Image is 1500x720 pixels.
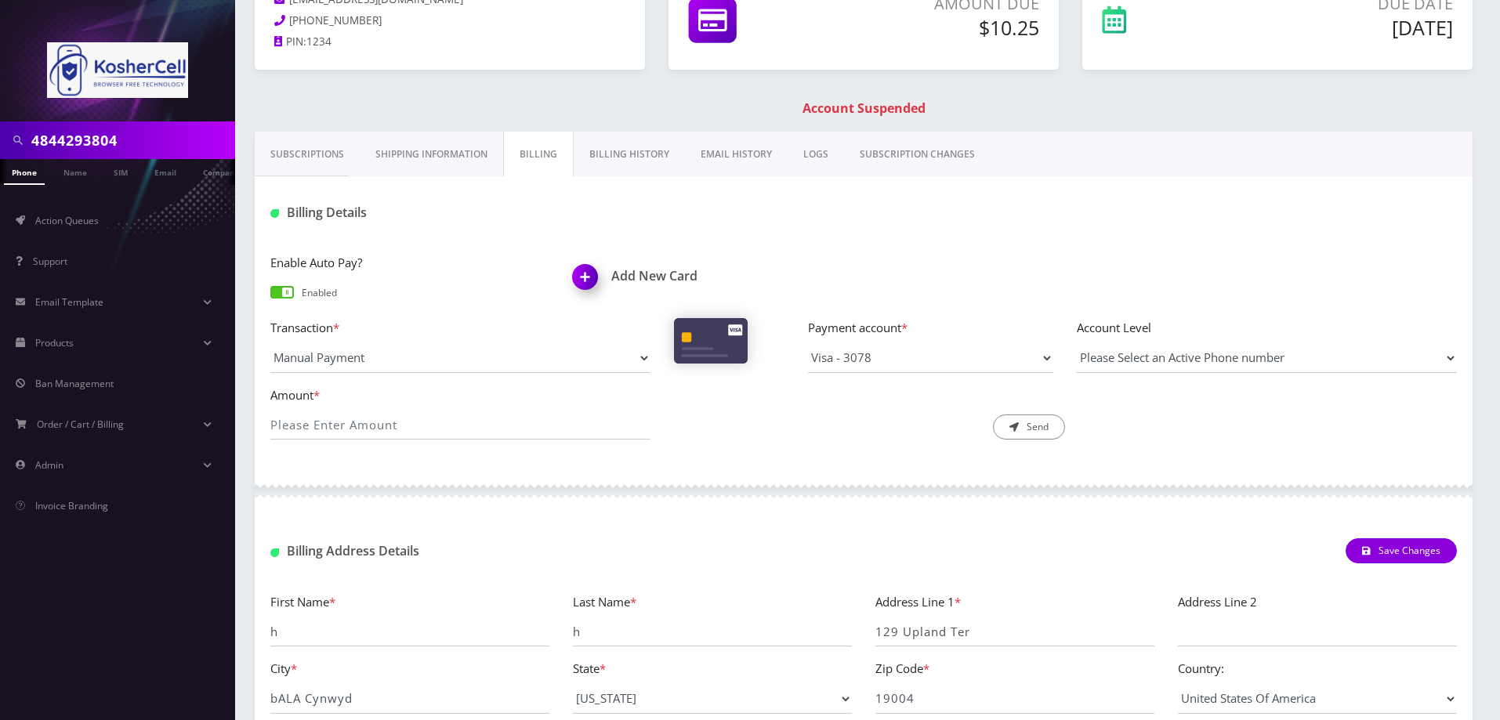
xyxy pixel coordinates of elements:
[35,499,108,512] span: Invoice Branding
[147,159,184,183] a: Email
[573,269,852,284] a: Add New CardAdd New Card
[573,269,852,284] h1: Add New Card
[106,159,136,183] a: SIM
[573,593,636,611] label: Last Name
[270,548,279,557] img: Billing Address Detail
[875,617,1154,646] input: Address Line 1
[270,593,335,611] label: First Name
[574,132,685,177] a: Billing History
[1178,593,1257,611] label: Address Line 2
[35,336,74,349] span: Products
[573,660,606,678] label: State
[270,617,549,646] input: First Name
[993,414,1065,440] button: Send
[808,319,1053,337] label: Payment account
[33,255,67,268] span: Support
[270,684,549,714] input: City
[270,660,297,678] label: City
[306,34,332,49] span: 1234
[255,132,360,177] a: Subscriptions
[31,125,231,155] input: Search in Company
[56,159,95,183] a: Name
[270,319,650,337] label: Transaction
[875,660,929,678] label: Zip Code
[35,377,114,390] span: Ban Management
[674,318,748,364] img: Cards
[565,259,611,306] img: Add New Card
[47,42,188,98] img: KosherCell
[503,132,574,177] a: Billing
[1226,16,1453,39] h5: [DATE]
[35,295,103,309] span: Email Template
[270,205,650,220] h1: Billing Details
[195,159,248,183] a: Company
[788,132,844,177] a: LOGS
[302,286,337,300] p: Enabled
[259,101,1469,116] h1: Account Suspended
[1346,538,1457,563] button: Save Changes
[4,159,45,185] a: Phone
[274,34,306,50] a: PIN:
[270,254,549,272] label: Enable Auto Pay?
[270,544,650,559] h1: Billing Address Details
[1178,660,1224,678] label: Country:
[844,16,1039,39] h5: $10.25
[360,132,503,177] a: Shipping Information
[875,593,961,611] label: Address Line 1
[844,132,991,177] a: SUBSCRIPTION CHANGES
[37,418,124,431] span: Order / Cart / Billing
[35,214,99,227] span: Action Queues
[35,458,63,472] span: Admin
[1077,319,1457,337] label: Account Level
[289,13,382,27] span: [PHONE_NUMBER]
[573,617,852,646] input: Last Name
[270,209,279,218] img: Billing Details
[270,386,650,404] label: Amount
[685,132,788,177] a: EMAIL HISTORY
[270,410,650,440] input: Please Enter Amount
[875,684,1154,714] input: Zip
